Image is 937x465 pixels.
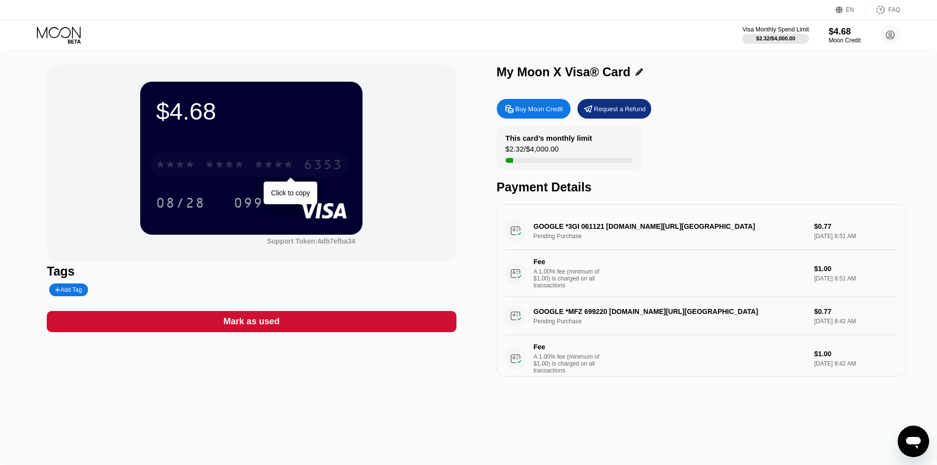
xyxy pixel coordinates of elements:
[534,343,603,351] div: Fee
[267,237,355,245] div: Support Token:4db7efba34
[829,27,861,44] div: $4.68Moon Credit
[55,286,82,293] div: Add Tag
[497,99,571,119] div: Buy Moon Credit
[829,27,861,37] div: $4.68
[271,189,310,197] div: Click to copy
[742,26,809,33] div: Visa Monthly Spend Limit
[505,335,898,382] div: FeeA 1.00% fee (minimum of $1.00) is charged on all transactions$1.00[DATE] 8:42 AM
[497,180,906,194] div: Payment Details
[497,65,631,79] div: My Moon X Visa® Card
[506,145,559,158] div: $2.32 / $4,000.00
[898,426,929,457] iframe: Nút để khởi chạy cửa sổ nhắn tin
[534,353,607,374] div: A 1.00% fee (minimum of $1.00) is charged on all transactions
[829,37,861,44] div: Moon Credit
[577,99,651,119] div: Request a Refund
[814,350,898,358] div: $1.00
[267,237,355,245] div: Support Token: 4db7efba34
[47,264,456,279] div: Tags
[505,250,898,297] div: FeeA 1.00% fee (minimum of $1.00) is charged on all transactions$1.00[DATE] 8:51 AM
[47,311,456,332] div: Mark as used
[149,190,212,215] div: 08/28
[846,6,854,13] div: EN
[234,196,263,212] div: 099
[814,275,898,282] div: [DATE] 8:51 AM
[303,158,343,174] div: 6353
[534,268,607,289] div: A 1.00% fee (minimum of $1.00) is charged on all transactions
[156,97,347,125] div: $4.68
[506,134,592,142] div: This card’s monthly limit
[756,35,795,41] div: $2.32 / $4,000.00
[888,6,900,13] div: FAQ
[836,5,866,15] div: EN
[742,26,809,44] div: Visa Monthly Spend Limit$2.32/$4,000.00
[49,283,88,296] div: Add Tag
[866,5,900,15] div: FAQ
[223,316,279,327] div: Mark as used
[534,258,603,266] div: Fee
[515,105,563,113] div: Buy Moon Credit
[814,265,898,273] div: $1.00
[814,360,898,367] div: [DATE] 8:42 AM
[226,190,271,215] div: 099
[156,196,205,212] div: 08/28
[594,105,646,113] div: Request a Refund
